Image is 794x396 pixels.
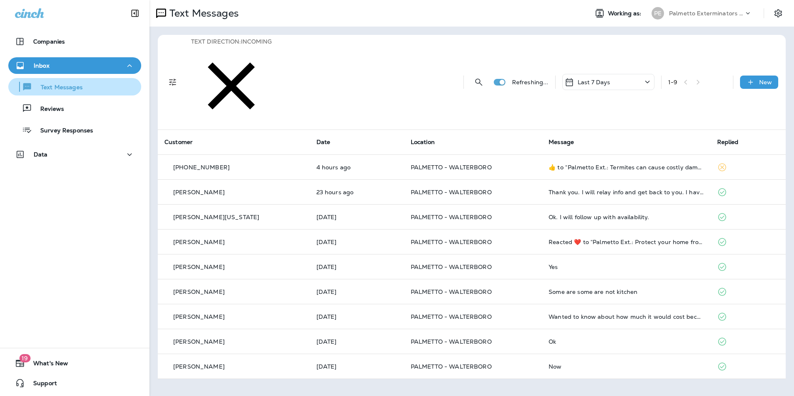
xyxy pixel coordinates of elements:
p: [PERSON_NAME] [173,313,225,320]
button: Search Messages [471,74,487,90]
div: Ok. I will follow up with availability. [549,214,703,220]
p: Text Messages [32,84,83,92]
button: Reviews [8,100,141,117]
span: PALMETTO - WALTERBORO [411,363,492,370]
p: Palmetto Exterminators LLC [669,10,744,17]
p: Companies [33,38,65,45]
p: [PHONE_NUMBER] [173,164,230,171]
p: Sep 22, 2025 01:31 PM [316,288,397,295]
span: Location [411,138,435,146]
span: Date [316,138,331,146]
p: Sep 23, 2025 01:23 PM [316,214,397,220]
button: Data [8,146,141,163]
p: [PERSON_NAME] [173,338,225,345]
div: Yes [549,264,703,270]
p: [PERSON_NAME] [173,239,225,245]
p: Text Messages [166,7,239,20]
button: Text Messages [8,78,141,95]
p: New [759,79,772,86]
button: Support [8,375,141,391]
button: Settings [771,6,786,21]
p: Sep 24, 2025 09:12 AM [316,164,397,171]
span: PALMETTO - WALTERBORO [411,238,492,246]
div: Text Direction:Incoming [191,38,272,126]
span: PALMETTO - WALTERBORO [411,213,492,221]
p: Reviews [32,105,64,113]
span: PALMETTO - WALTERBORO [411,164,492,171]
div: Wanted to know about how much it would cost because I'm only on SS I live in a double wide 3 bedr... [549,313,703,320]
button: Inbox [8,57,141,74]
span: PALMETTO - WALTERBORO [411,188,492,196]
span: Customer [164,138,193,146]
p: Data [34,151,48,158]
p: Last 7 Days [578,79,610,86]
button: Companies [8,33,141,50]
div: 1 - 9 [668,79,677,86]
p: Inbox [34,62,49,69]
button: Survey Responses [8,121,141,139]
div: Now [549,363,703,370]
span: PALMETTO - WALTERBORO [411,263,492,271]
p: [PERSON_NAME][US_STATE] [173,214,259,220]
div: Ok [549,338,703,345]
div: PE [652,7,664,20]
div: Some are some are not kitchen [549,288,703,295]
p: [PERSON_NAME] [173,264,225,270]
span: PALMETTO - WALTERBORO [411,338,492,345]
div: Thank you. I will relay info and get back to you. I have a couple of questions. Do you know how l... [549,189,703,196]
span: Text Direction : Incoming [191,38,272,45]
span: Replied [717,138,739,146]
span: PALMETTO - WALTERBORO [411,288,492,296]
button: Collapse Sidebar [123,5,147,22]
p: [PERSON_NAME] [173,363,225,370]
p: Survey Responses [32,127,93,135]
span: 19 [19,354,30,362]
span: Message [549,138,574,146]
div: Reacted ❤️ to “Palmetto Ext.: Protect your home from ants, spiders, and other pests with Quarterl... [549,239,703,245]
p: [PERSON_NAME] [173,189,225,196]
span: What's New [25,360,68,370]
p: Refreshing... [512,79,549,86]
p: Sep 22, 2025 08:09 PM [316,239,397,245]
p: Sep 18, 2025 12:39 PM [316,363,397,370]
div: ​👍​ to “ Palmetto Ext.: Termites can cause costly damage to your home. Reply now to protect your ... [549,164,703,171]
p: Sep 22, 2025 01:17 PM [316,338,397,345]
p: Sep 22, 2025 01:38 PM [316,264,397,270]
p: Sep 22, 2025 01:18 PM [316,313,397,320]
span: Working as: [608,10,643,17]
button: 19What's New [8,355,141,372]
p: [PERSON_NAME] [173,288,225,295]
span: PALMETTO - WALTERBORO [411,313,492,320]
p: Sep 23, 2025 01:53 PM [316,189,397,196]
button: Filters [164,74,181,90]
span: Support [25,380,57,390]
